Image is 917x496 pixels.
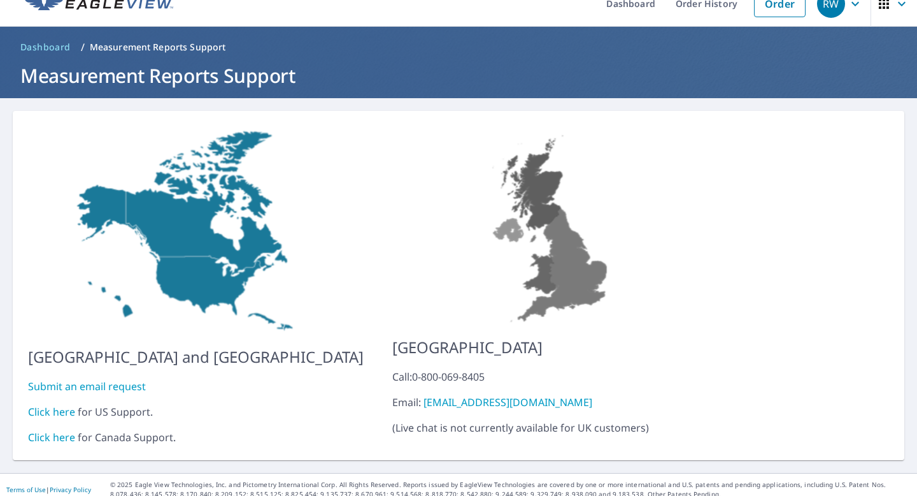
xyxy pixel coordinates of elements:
[28,430,75,444] a: Click here
[392,336,713,359] p: [GEOGRAPHIC_DATA]
[392,395,713,410] div: Email:
[50,485,91,494] a: Privacy Policy
[15,37,76,57] a: Dashboard
[28,405,75,419] a: Click here
[28,430,364,445] div: for Canada Support.
[392,369,713,435] p: ( Live chat is not currently available for UK customers )
[90,41,226,54] p: Measurement Reports Support
[28,379,146,393] a: Submit an email request
[423,395,592,409] a: [EMAIL_ADDRESS][DOMAIN_NAME]
[15,37,902,57] nav: breadcrumb
[392,369,713,384] div: Call: 0-800-069-8405
[20,41,71,54] span: Dashboard
[6,485,46,494] a: Terms of Use
[28,346,364,368] p: [GEOGRAPHIC_DATA] and [GEOGRAPHIC_DATA]
[28,404,364,419] div: for US Support.
[81,40,85,55] li: /
[15,62,902,89] h1: Measurement Reports Support
[28,126,364,335] img: US-MAP
[6,486,91,493] p: |
[392,126,713,326] img: US-MAP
